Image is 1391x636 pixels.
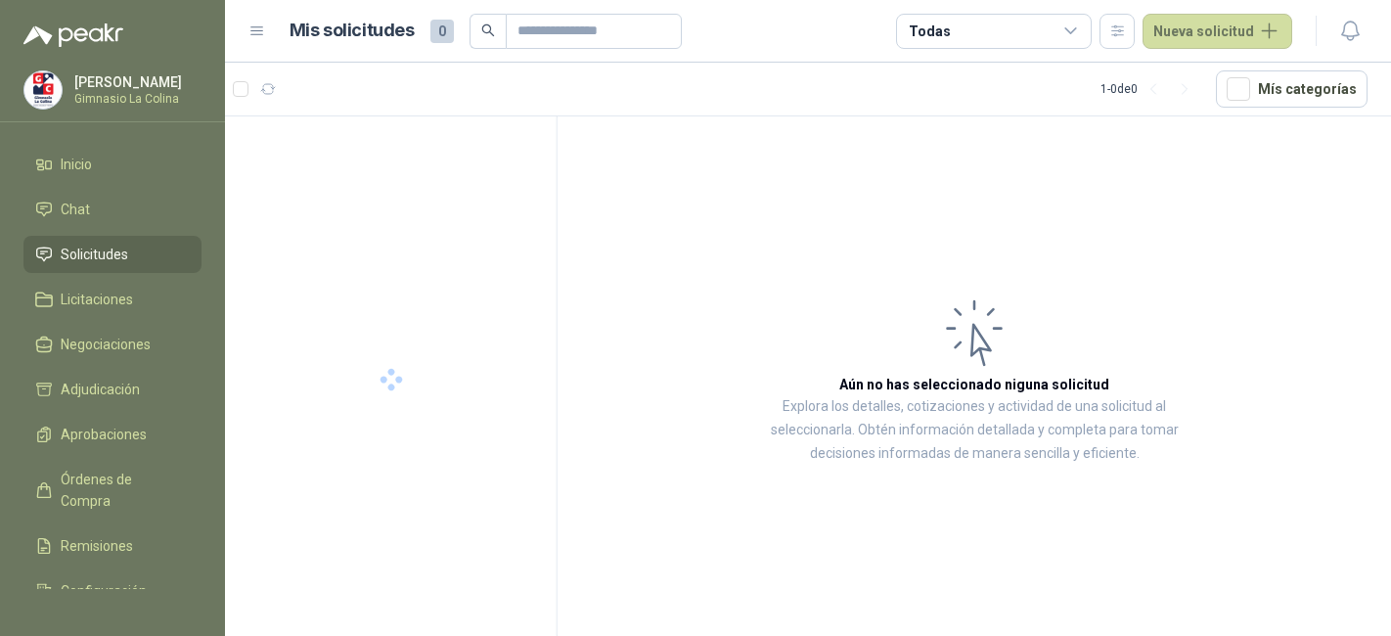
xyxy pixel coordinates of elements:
a: Inicio [23,146,202,183]
a: Negociaciones [23,326,202,363]
a: Chat [23,191,202,228]
a: Remisiones [23,527,202,565]
span: Chat [61,199,90,220]
a: Adjudicación [23,371,202,408]
span: 0 [430,20,454,43]
button: Mís categorías [1216,70,1368,108]
div: 1 - 0 de 0 [1100,73,1200,105]
span: Aprobaciones [61,424,147,445]
span: Solicitudes [61,244,128,265]
a: Órdenes de Compra [23,461,202,520]
p: Gimnasio La Colina [74,93,197,105]
a: Licitaciones [23,281,202,318]
h1: Mis solicitudes [290,17,415,45]
span: search [481,23,495,37]
a: Solicitudes [23,236,202,273]
span: Remisiones [61,535,133,557]
a: Configuración [23,572,202,610]
button: Nueva solicitud [1143,14,1292,49]
span: Órdenes de Compra [61,469,183,512]
span: Licitaciones [61,289,133,310]
a: Aprobaciones [23,416,202,453]
p: [PERSON_NAME] [74,75,197,89]
h3: Aún no has seleccionado niguna solicitud [839,374,1109,395]
div: Todas [909,21,950,42]
span: Adjudicación [61,379,140,400]
p: Explora los detalles, cotizaciones y actividad de una solicitud al seleccionarla. Obtén informaci... [753,395,1195,466]
span: Configuración [61,580,147,602]
img: Company Logo [24,71,62,109]
span: Negociaciones [61,334,151,355]
img: Logo peakr [23,23,123,47]
span: Inicio [61,154,92,175]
